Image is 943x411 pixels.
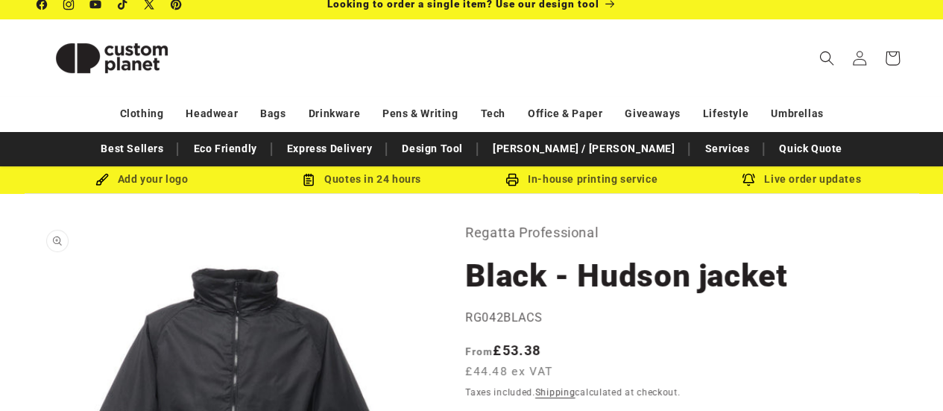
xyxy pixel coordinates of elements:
a: Drinkware [309,101,360,127]
img: Order updates [742,173,755,186]
a: Eco Friendly [186,136,264,162]
span: RG042BLACS [465,310,542,324]
span: From [465,345,493,357]
a: [PERSON_NAME] / [PERSON_NAME] [485,136,682,162]
a: Pens & Writing [382,101,458,127]
div: Live order updates [692,170,912,189]
a: Office & Paper [528,101,602,127]
a: Bags [260,101,286,127]
a: Lifestyle [703,101,748,127]
h1: Black - Hudson jacket [465,256,906,296]
img: Order Updates Icon [302,173,315,186]
span: £44.48 ex VAT [465,363,552,380]
img: Custom Planet [37,25,186,92]
div: Quotes in 24 hours [252,170,472,189]
div: Add your logo [32,170,252,189]
a: Umbrellas [771,101,823,127]
a: Clothing [120,101,164,127]
a: Shipping [535,387,575,398]
iframe: Chat Widget [868,339,943,411]
a: Tech [480,101,505,127]
summary: Search [810,42,843,75]
a: Giveaways [625,101,680,127]
p: Regatta Professional [465,221,906,245]
a: Express Delivery [280,136,380,162]
img: Brush Icon [95,173,109,186]
a: Services [697,136,757,162]
strong: £53.38 [465,342,540,358]
a: Design Tool [394,136,470,162]
img: In-house printing [505,173,519,186]
a: Best Sellers [93,136,171,162]
a: Headwear [186,101,238,127]
div: Taxes included. calculated at checkout. [465,385,906,400]
a: Custom Planet [32,19,192,97]
a: Quick Quote [772,136,850,162]
div: In-house printing service [472,170,692,189]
